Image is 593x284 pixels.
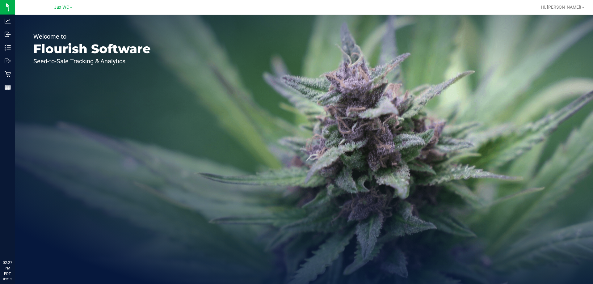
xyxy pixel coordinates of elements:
inline-svg: Reports [5,84,11,91]
inline-svg: Inventory [5,45,11,51]
iframe: Resource center [6,235,25,253]
p: Flourish Software [33,43,151,55]
p: 02:27 PM EDT [3,260,12,277]
inline-svg: Outbound [5,58,11,64]
inline-svg: Analytics [5,18,11,24]
p: Seed-to-Sale Tracking & Analytics [33,58,151,64]
inline-svg: Inbound [5,31,11,37]
span: Jax WC [54,5,69,10]
p: Welcome to [33,33,151,40]
p: 09/19 [3,277,12,281]
span: Hi, [PERSON_NAME]! [541,5,581,10]
inline-svg: Retail [5,71,11,77]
